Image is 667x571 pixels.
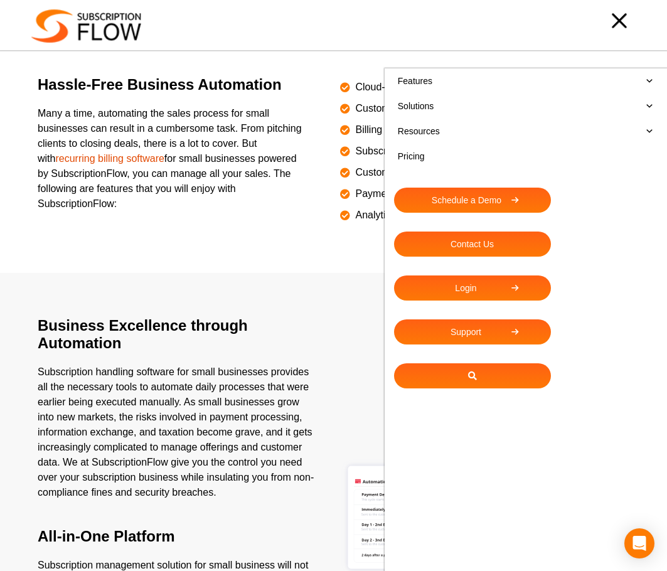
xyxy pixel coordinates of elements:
a: Schedule a Demo [394,188,551,213]
a: Resources [394,119,658,144]
a: Login [394,275,551,301]
a: Features [394,68,658,93]
div: Open Intercom Messenger [624,528,654,558]
a: Support [394,319,551,344]
a: Contact Us [394,232,551,257]
a: Pricing [394,144,658,169]
a: Solutions [394,93,658,119]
